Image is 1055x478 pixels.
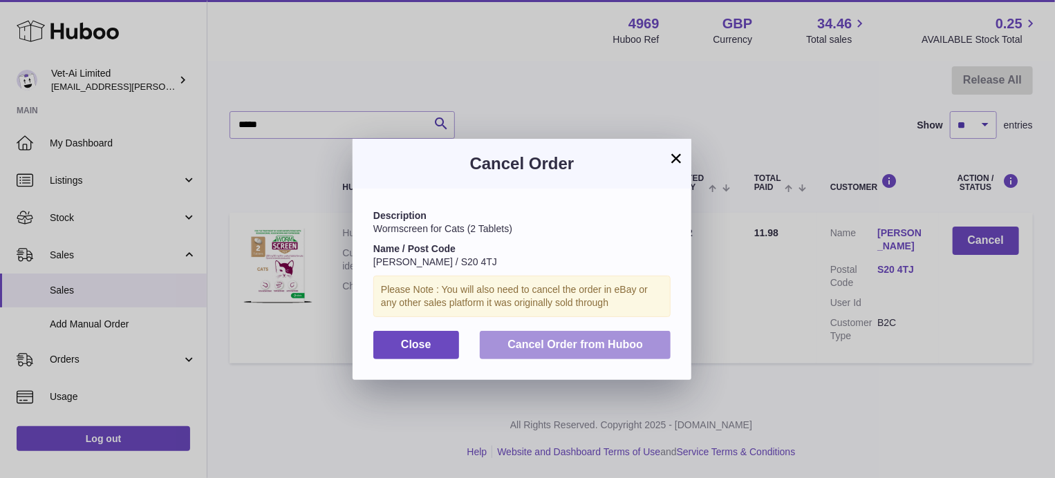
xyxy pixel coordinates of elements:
[373,276,671,317] div: Please Note : You will also need to cancel the order in eBay or any other sales platform it was o...
[373,153,671,175] h3: Cancel Order
[507,338,643,350] span: Cancel Order from Huboo
[480,331,671,359] button: Cancel Order from Huboo
[373,243,456,254] strong: Name / Post Code
[373,210,427,221] strong: Description
[373,223,512,234] span: Wormscreen for Cats (2 Tablets)
[401,338,431,350] span: Close
[668,150,684,166] button: ×
[373,331,459,359] button: Close
[373,256,497,267] span: [PERSON_NAME] / S20 4TJ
